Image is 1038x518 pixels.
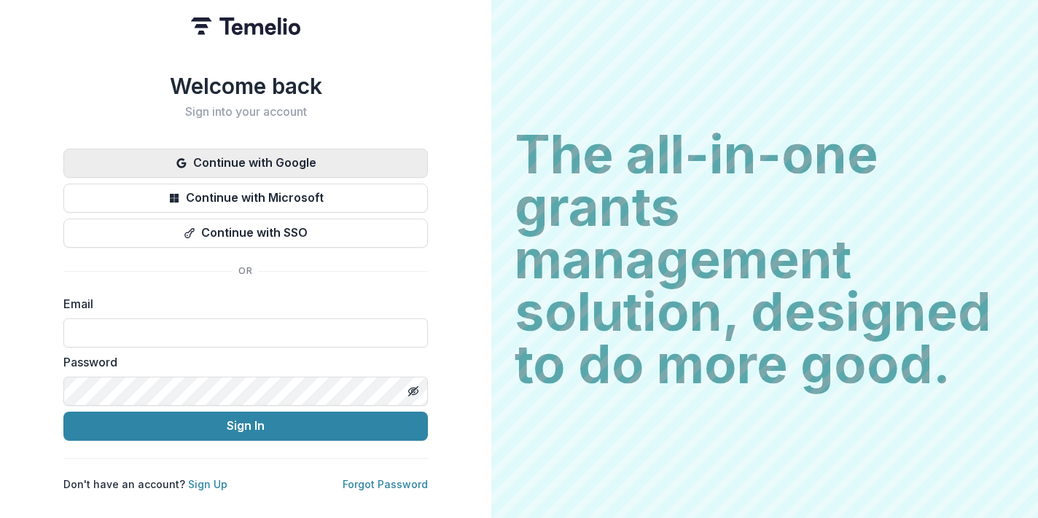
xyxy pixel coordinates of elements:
a: Sign Up [188,478,227,490]
h1: Welcome back [63,73,428,99]
button: Toggle password visibility [402,380,425,403]
p: Don't have an account? [63,476,227,492]
button: Continue with Microsoft [63,184,428,213]
a: Forgot Password [343,478,428,490]
h2: Sign into your account [63,105,428,119]
label: Password [63,353,419,371]
img: Temelio [191,17,300,35]
button: Sign In [63,412,428,441]
button: Continue with Google [63,149,428,178]
label: Email [63,295,419,313]
button: Continue with SSO [63,219,428,248]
